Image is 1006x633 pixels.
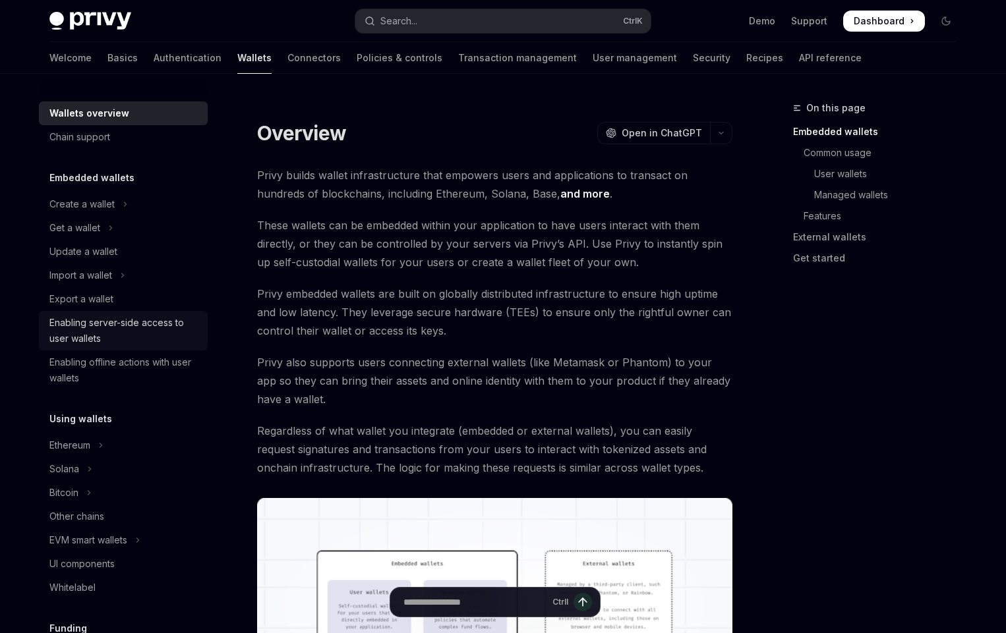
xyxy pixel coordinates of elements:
[935,11,957,32] button: Toggle dark mode
[458,42,577,74] a: Transaction management
[749,14,775,28] a: Demo
[49,170,134,186] h5: Embedded wallets
[287,42,341,74] a: Connectors
[623,16,643,26] span: Ctrl K
[49,509,104,524] div: Other chains
[39,125,208,149] a: Chain support
[49,267,112,283] div: Import a wallet
[49,220,100,236] div: Get a wallet
[403,588,547,617] input: Ask a question...
[49,411,112,427] h5: Using wallets
[39,101,208,125] a: Wallets overview
[237,42,272,74] a: Wallets
[39,505,208,528] a: Other chains
[107,42,138,74] a: Basics
[39,192,208,216] button: Toggle Create a wallet section
[49,354,200,386] div: Enabling offline actions with user wallets
[39,433,208,457] button: Toggle Ethereum section
[746,42,783,74] a: Recipes
[49,532,127,548] div: EVM smart wallets
[793,121,967,142] a: Embedded wallets
[49,105,129,121] div: Wallets overview
[560,187,610,201] a: and more
[357,42,442,74] a: Policies & controls
[806,100,866,116] span: On this page
[799,42,862,74] a: API reference
[257,216,732,271] span: These wallets can be embedded within your application to have users interact with them directly, ...
[49,556,115,572] div: UI components
[39,552,208,576] a: UI components
[39,311,208,350] a: Enabling server-side access to user wallets
[49,461,79,477] div: Solana
[49,580,96,595] div: Whitelabel
[39,528,208,552] button: Toggle EVM smart wallets section
[597,122,710,144] button: Open in ChatGPT
[791,14,827,28] a: Support
[793,248,967,269] a: Get started
[257,422,732,477] span: Regardless of what wallet you integrate (embedded or external wallets), you can easily request si...
[49,12,131,30] img: dark logo
[49,196,115,212] div: Create a wallet
[49,485,78,501] div: Bitcoin
[793,163,967,184] a: User wallets
[257,353,732,408] span: Privy also supports users connecting external wallets (like Metamask or Phantom) to your app so t...
[793,142,967,163] a: Common usage
[49,129,110,145] div: Chain support
[793,184,967,206] a: Managed wallets
[154,42,222,74] a: Authentication
[257,166,732,203] span: Privy builds wallet infrastructure that empowers users and applications to transact on hundreds o...
[39,481,208,505] button: Toggle Bitcoin section
[49,291,113,307] div: Export a wallet
[39,263,208,287] button: Toggle Import a wallet section
[257,121,346,145] h1: Overview
[257,285,732,340] span: Privy embedded wallets are built on globally distributed infrastructure to ensure high uptime and...
[39,287,208,311] a: Export a wallet
[49,42,92,74] a: Welcome
[39,240,208,263] a: Update a wallet
[49,437,90,453] div: Ethereum
[622,126,702,140] span: Open in ChatGPT
[793,227,967,248] a: External wallets
[39,457,208,481] button: Toggle Solana section
[593,42,677,74] a: User management
[355,9,651,33] button: Open search
[39,350,208,390] a: Enabling offline actions with user wallets
[854,14,904,28] span: Dashboard
[380,13,417,29] div: Search...
[49,244,117,260] div: Update a wallet
[793,206,967,227] a: Features
[49,315,200,346] div: Enabling server-side access to user wallets
[39,216,208,240] button: Toggle Get a wallet section
[693,42,730,74] a: Security
[39,576,208,599] a: Whitelabel
[574,593,592,611] button: Send message
[843,11,925,32] a: Dashboard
